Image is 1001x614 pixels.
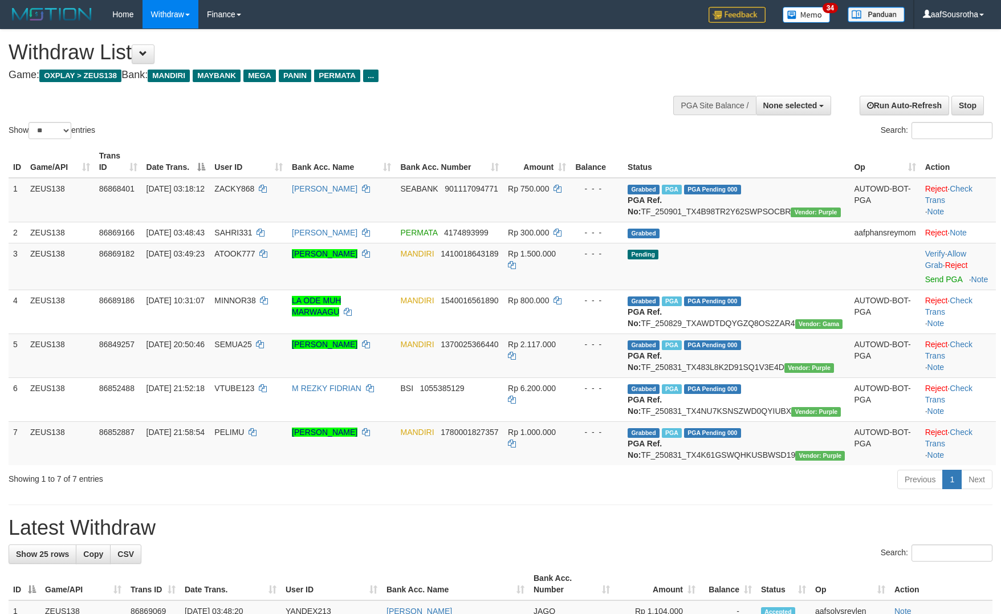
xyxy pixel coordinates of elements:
[575,227,618,238] div: - - -
[623,145,849,178] th: Status
[662,384,682,394] span: Marked by aafsolysreylen
[16,550,69,559] span: Show 25 rows
[210,145,287,178] th: User ID: activate to sort column ascending
[927,207,945,216] a: Note
[281,568,382,600] th: User ID: activate to sort column ascending
[623,290,849,334] td: TF_250829_TXAWDTDQYGZQ8OS2ZAR4
[623,334,849,377] td: TF_250831_TX483L8K2D91SQ1V3E4D
[575,383,618,394] div: - - -
[287,145,396,178] th: Bank Acc. Name: activate to sort column ascending
[9,290,26,334] td: 4
[628,340,660,350] span: Grabbed
[921,145,996,178] th: Action
[441,340,498,349] span: Copy 1370025366440 to clipboard
[292,228,357,237] a: [PERSON_NAME]
[214,228,252,237] span: SAHRI331
[142,145,210,178] th: Date Trans.: activate to sort column descending
[684,384,741,394] span: PGA Pending
[763,101,817,110] span: None selected
[444,228,489,237] span: Copy 4174893999 to clipboard
[441,296,498,305] span: Copy 1540016561890 to clipboard
[849,178,920,222] td: AUTOWD-BOT-PGA
[76,544,111,564] a: Copy
[881,544,992,562] label: Search:
[615,568,700,600] th: Amount: activate to sort column ascending
[811,568,890,600] th: Op: activate to sort column ascending
[508,384,556,393] span: Rp 6.200.000
[795,319,843,329] span: Vendor URL: https://trx31.1velocity.biz
[971,275,988,284] a: Note
[849,421,920,465] td: AUTOWD-BOT-PGA
[628,351,662,372] b: PGA Ref. No:
[214,384,254,393] span: VTUBE123
[279,70,311,82] span: PANIN
[9,122,95,139] label: Show entries
[925,384,972,404] a: Check Trans
[214,249,255,258] span: ATOOK777
[420,384,465,393] span: Copy 1055385129 to clipboard
[400,296,434,305] span: MANDIRI
[942,470,962,489] a: 1
[623,421,849,465] td: TF_250831_TX4K61GSWQHKUSBWSD19
[628,296,660,306] span: Grabbed
[9,544,76,564] a: Show 25 rows
[925,249,966,270] a: Allow Grab
[117,550,134,559] span: CSV
[292,249,357,258] a: [PERSON_NAME]
[927,450,945,460] a: Note
[684,340,741,350] span: PGA Pending
[9,178,26,222] td: 1
[363,70,379,82] span: ...
[99,340,135,349] span: 86849257
[756,96,832,115] button: None selected
[925,428,948,437] a: Reject
[921,290,996,334] td: · ·
[673,96,755,115] div: PGA Site Balance /
[575,339,618,350] div: - - -
[791,407,841,417] span: Vendor URL: https://trx4.1velocity.biz
[508,184,549,193] span: Rp 750.000
[684,185,741,194] span: PGA Pending
[575,183,618,194] div: - - -
[292,428,357,437] a: [PERSON_NAME]
[110,544,141,564] a: CSV
[9,377,26,421] td: 6
[912,544,992,562] input: Search:
[950,228,967,237] a: Note
[99,228,135,237] span: 86869166
[400,249,434,258] span: MANDIRI
[662,185,682,194] span: Marked by aaftrukkakada
[662,340,682,350] span: Marked by aafsreyleap
[945,261,968,270] a: Reject
[26,377,95,421] td: ZEUS138
[9,469,409,485] div: Showing 1 to 7 of 7 entries
[927,363,945,372] a: Note
[126,568,180,600] th: Trans ID: activate to sort column ascending
[756,568,811,600] th: Status: activate to sort column ascending
[9,517,992,539] h1: Latest Withdraw
[628,229,660,238] span: Grabbed
[99,249,135,258] span: 86869182
[243,70,276,82] span: MEGA
[897,470,943,489] a: Previous
[39,70,121,82] span: OXPLAY > ZEUS138
[927,406,945,416] a: Note
[925,296,948,305] a: Reject
[99,428,135,437] span: 86852887
[684,296,741,306] span: PGA Pending
[628,196,662,216] b: PGA Ref. No:
[40,568,126,600] th: Game/API: activate to sort column ascending
[925,428,972,448] a: Check Trans
[925,340,948,349] a: Reject
[147,340,205,349] span: [DATE] 20:50:46
[961,470,992,489] a: Next
[400,184,438,193] span: SEABANK
[400,428,434,437] span: MANDIRI
[925,228,948,237] a: Reject
[529,568,615,600] th: Bank Acc. Number: activate to sort column ascending
[849,222,920,243] td: aafphansreymom
[860,96,949,115] a: Run Auto-Refresh
[382,568,529,600] th: Bank Acc. Name: activate to sort column ascending
[700,568,756,600] th: Balance: activate to sort column ascending
[9,421,26,465] td: 7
